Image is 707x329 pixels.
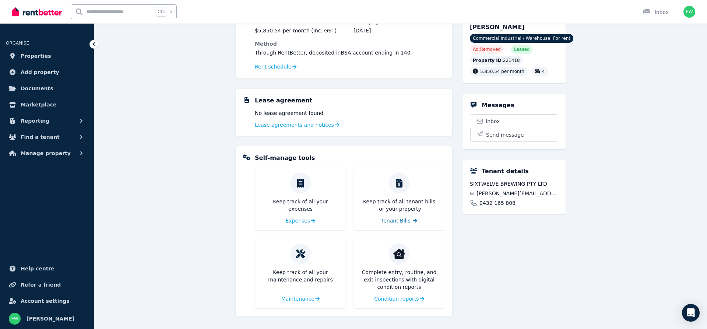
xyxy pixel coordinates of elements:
[6,81,88,96] a: Documents
[374,295,419,302] span: Condition reports
[27,314,74,323] span: [PERSON_NAME]
[9,313,21,325] img: Errol Weber
[6,261,88,276] a: Help centre
[393,248,405,260] img: Condition reports
[6,97,88,112] a: Marketplace
[21,100,56,109] span: Marketplace
[21,116,49,125] span: Reporting
[482,167,529,176] h5: Tenant details
[473,46,501,52] span: Ad: Removed
[21,280,61,289] span: Refer a friend
[470,128,558,141] button: Send message
[6,41,29,46] span: ORGANISE
[381,217,411,224] span: Tenant Bills
[6,146,88,161] button: Manage property
[12,6,62,17] img: RentBetter
[6,294,88,308] a: Account settings
[542,69,545,74] span: 4
[473,57,502,63] span: Property ID
[6,277,88,292] a: Refer a friend
[255,63,297,70] a: Rent schedule
[255,40,445,48] dt: Method
[359,269,439,291] p: Complete entry, routine, and exit inspections with digital condition reports
[21,149,71,158] span: Manage property
[482,101,514,110] h5: Messages
[479,199,516,207] span: 0432 165 808
[381,217,417,224] a: Tenant Bills
[255,121,334,129] span: Lease agreements and notices
[255,121,339,129] a: Lease agreements and notices
[261,269,340,283] p: Keep track of all your maintenance and repairs
[470,180,558,188] span: SIXTWELVE BREWING PTY LTD
[6,65,88,80] a: Add property
[359,198,439,213] p: Keep track of all tenant bills for your property
[470,115,558,128] a: Inbox
[470,56,523,65] div: : 221418
[682,304,700,322] div: Open Intercom Messenger
[281,295,320,302] a: Maintenance
[255,96,312,105] h5: Lease agreement
[353,27,445,34] dd: [DATE]
[480,69,524,74] span: 5,850.54 per month
[21,297,70,305] span: Account settings
[486,131,524,139] span: Send message
[286,217,310,224] span: Expenses
[476,190,558,197] span: [PERSON_NAME][EMAIL_ADDRESS][DOMAIN_NAME]
[286,217,316,224] a: Expenses
[255,154,315,162] h5: Self-manage tools
[683,6,695,18] img: Errol Weber
[6,130,88,144] button: Find a tenant
[6,49,88,63] a: Properties
[21,68,59,77] span: Add property
[255,50,412,56] span: Through RentBetter , deposited in BSA account ending in 140 .
[255,109,445,117] p: No lease agreement found
[514,46,530,52] span: Leased
[21,264,54,273] span: Help centre
[281,295,314,302] span: Maintenance
[255,27,346,34] p: $5,850.54 per month (Inc. GST)
[170,9,173,15] span: k
[21,84,53,93] span: Documents
[21,133,60,141] span: Find a tenant
[470,34,573,43] span: Commercial Industrial / Warehouse | For rent
[156,7,167,17] span: Ctrl
[261,198,340,213] p: Keep track of all your expenses
[255,63,291,70] span: Rent schedule
[21,52,51,60] span: Properties
[643,8,669,16] div: Inbox
[486,118,500,125] span: Inbox
[6,113,88,128] button: Reporting
[374,295,424,302] a: Condition reports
